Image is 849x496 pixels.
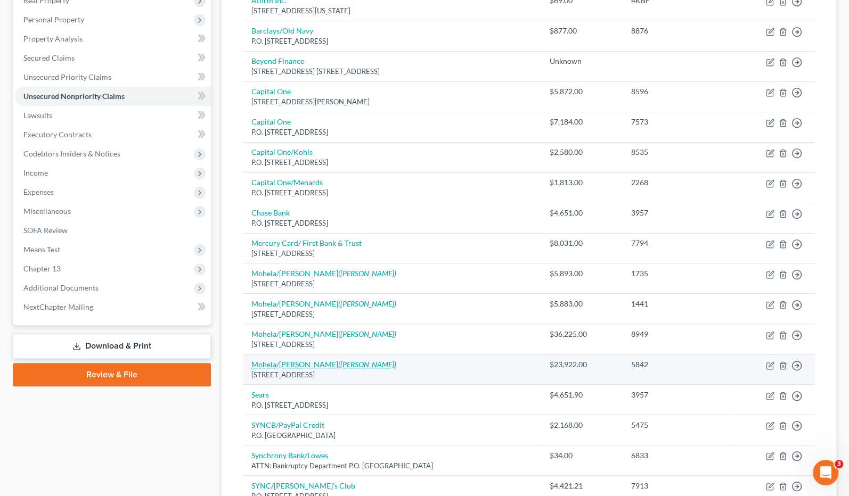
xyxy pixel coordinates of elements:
[15,297,211,317] a: NextChapter Mailing
[550,299,614,309] div: $5,883.00
[23,264,61,273] span: Chapter 13
[631,450,720,461] div: 6833
[631,481,720,491] div: 7913
[251,329,396,338] a: Mohela/[PERSON_NAME]([PERSON_NAME])
[251,67,533,77] div: [STREET_ADDRESS] [STREET_ADDRESS]
[15,221,211,240] a: SOFA Review
[23,92,125,101] span: Unsecured Nonpriority Claims
[23,302,93,311] span: NextChapter Mailing
[251,431,533,441] div: P.O. [GEOGRAPHIC_DATA]
[15,29,211,48] a: Property Analysis
[23,283,99,292] span: Additional Documents
[251,400,533,410] div: P.O. [STREET_ADDRESS]
[251,249,533,259] div: [STREET_ADDRESS]
[550,117,614,127] div: $7,184.00
[251,208,290,217] a: Chase Bank
[23,72,111,81] span: Unsecured Priority Claims
[550,86,614,97] div: $5,872.00
[251,6,533,16] div: [STREET_ADDRESS][US_STATE]
[631,268,720,279] div: 1735
[23,111,52,120] span: Lawsuits
[550,208,614,218] div: $4,651.00
[23,130,92,139] span: Executory Contracts
[550,238,614,249] div: $8,031.00
[251,36,533,46] div: P.O. [STREET_ADDRESS]
[23,149,120,158] span: Codebtors Insiders & Notices
[550,359,614,370] div: $23,922.00
[338,329,396,338] i: ([PERSON_NAME])
[251,461,533,471] div: ATTN: Bankruptcy Department P.O. [GEOGRAPHIC_DATA]
[13,334,211,359] a: Download & Print
[550,390,614,400] div: $4,651.90
[251,481,355,490] a: SYNC/[PERSON_NAME]'s Club
[23,245,60,254] span: Means Test
[550,481,614,491] div: $4,421.21
[23,53,75,62] span: Secured Claims
[251,56,304,65] a: Beyond Finance
[251,158,533,168] div: P.O. [STREET_ADDRESS]
[251,238,362,247] a: Mercury Card/ First Bank & Trust
[631,26,720,36] div: 8876
[23,187,54,196] span: Expenses
[15,48,211,68] a: Secured Claims
[251,87,291,96] a: Capital One
[631,117,720,127] div: 7573
[550,329,614,340] div: $36,225.00
[251,147,313,156] a: Capital One/Kohls
[338,360,396,369] i: ([PERSON_NAME])
[15,106,211,125] a: Lawsuits
[251,299,396,308] a: Mohela/[PERSON_NAME]([PERSON_NAME])
[15,68,211,87] a: Unsecured Priority Claims
[338,269,396,278] i: ([PERSON_NAME])
[631,208,720,218] div: 3957
[631,86,720,97] div: 8596
[251,279,533,289] div: [STREET_ADDRESS]
[251,218,533,228] div: P.O. [STREET_ADDRESS]
[15,87,211,106] a: Unsecured Nonpriority Claims
[251,188,533,198] div: P.O. [STREET_ADDRESS]
[15,125,211,144] a: Executory Contracts
[631,359,720,370] div: 5842
[251,269,396,278] a: Mohela/[PERSON_NAME]([PERSON_NAME])
[23,206,71,216] span: Miscellaneous
[550,56,614,67] div: Unknown
[23,226,68,235] span: SOFA Review
[251,420,324,429] a: SYNCB/PayPal Credit
[251,178,323,187] a: Capital One/Menards
[631,147,720,158] div: 8535
[251,340,533,350] div: [STREET_ADDRESS]
[251,309,533,319] div: [STREET_ADDRESS]
[251,390,269,399] a: Sears
[251,127,533,137] div: P.O. [STREET_ADDRESS]
[835,460,843,468] span: 3
[23,34,83,43] span: Property Analysis
[813,460,838,485] iframe: Intercom live chat
[251,360,396,369] a: Mohela/[PERSON_NAME]([PERSON_NAME])
[251,117,291,126] a: Capital One
[550,450,614,461] div: $34.00
[631,420,720,431] div: 5475
[13,363,211,386] a: Review & File
[550,268,614,279] div: $5,893.00
[338,299,396,308] i: ([PERSON_NAME])
[251,451,328,460] a: Synchrony Bank/Lowes
[631,329,720,340] div: 8949
[23,168,48,177] span: Income
[251,370,533,380] div: [STREET_ADDRESS]
[251,97,533,107] div: [STREET_ADDRESS][PERSON_NAME]
[550,147,614,158] div: $2,580.00
[631,177,720,188] div: 2268
[550,420,614,431] div: $2,168.00
[23,15,84,24] span: Personal Property
[631,390,720,400] div: 3957
[251,26,313,35] a: Barclays/Old Navy
[631,238,720,249] div: 7794
[550,26,614,36] div: $877.00
[631,299,720,309] div: 1441
[550,177,614,188] div: $1,813.00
